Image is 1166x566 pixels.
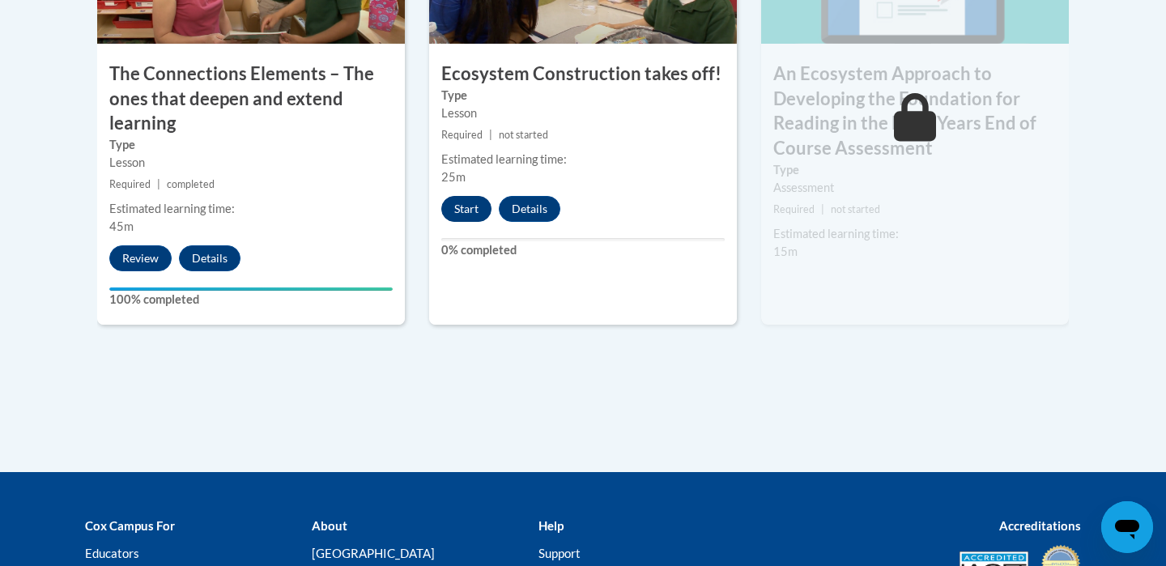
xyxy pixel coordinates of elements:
[773,203,815,215] span: Required
[1101,501,1153,553] iframe: Button to launch messaging window
[773,179,1057,197] div: Assessment
[499,129,548,141] span: not started
[499,196,560,222] button: Details
[441,241,725,259] label: 0% completed
[167,178,215,190] span: completed
[312,518,347,533] b: About
[109,219,134,233] span: 45m
[773,161,1057,179] label: Type
[109,154,393,172] div: Lesson
[109,245,172,271] button: Review
[489,129,492,141] span: |
[97,62,405,136] h3: The Connections Elements – The ones that deepen and extend learning
[538,518,564,533] b: Help
[441,170,466,184] span: 25m
[109,291,393,309] label: 100% completed
[831,203,880,215] span: not started
[821,203,824,215] span: |
[441,196,492,222] button: Start
[538,546,581,560] a: Support
[999,518,1081,533] b: Accreditations
[429,62,737,87] h3: Ecosystem Construction takes off!
[109,287,393,291] div: Your progress
[441,151,725,168] div: Estimated learning time:
[773,245,798,258] span: 15m
[85,518,175,533] b: Cox Campus For
[441,104,725,122] div: Lesson
[109,136,393,154] label: Type
[312,546,435,560] a: [GEOGRAPHIC_DATA]
[109,200,393,218] div: Estimated learning time:
[441,129,483,141] span: Required
[441,87,725,104] label: Type
[761,62,1069,161] h3: An Ecosystem Approach to Developing the Foundation for Reading in the Early Years End of Course A...
[109,178,151,190] span: Required
[85,546,139,560] a: Educators
[773,225,1057,243] div: Estimated learning time:
[179,245,240,271] button: Details
[157,178,160,190] span: |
